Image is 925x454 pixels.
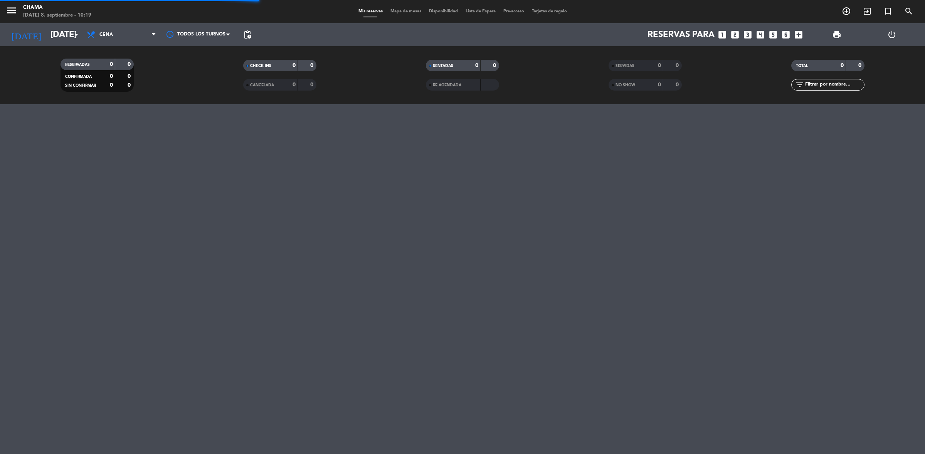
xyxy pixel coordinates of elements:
i: looks_3 [743,30,753,40]
strong: 0 [676,63,680,68]
i: looks_6 [781,30,791,40]
i: [DATE] [6,26,47,43]
strong: 0 [310,63,315,68]
i: turned_in_not [883,7,893,16]
i: exit_to_app [863,7,872,16]
div: CHAMA [23,4,91,12]
span: print [832,30,841,39]
input: Filtrar por nombre... [804,81,864,89]
strong: 0 [128,62,132,67]
strong: 0 [310,82,315,87]
i: looks_one [717,30,727,40]
strong: 0 [110,74,113,79]
span: SIN CONFIRMAR [65,84,96,87]
span: Pre-acceso [499,9,528,13]
i: add_box [794,30,804,40]
i: filter_list [795,80,804,89]
strong: 0 [293,63,296,68]
span: TOTAL [796,64,808,68]
i: looks_two [730,30,740,40]
span: Tarjetas de regalo [528,9,571,13]
span: RESERVADAS [65,63,90,67]
span: Reservas para [647,30,715,40]
i: looks_5 [768,30,778,40]
i: menu [6,5,17,16]
strong: 0 [475,63,478,68]
strong: 0 [676,82,680,87]
i: arrow_drop_down [72,30,81,39]
span: CONFIRMADA [65,75,92,79]
span: pending_actions [243,30,252,39]
span: Cena [99,32,113,37]
span: RE AGENDADA [433,83,461,87]
span: SENTADAS [433,64,453,68]
span: CANCELADA [250,83,274,87]
button: menu [6,5,17,19]
strong: 0 [493,63,498,68]
i: looks_4 [755,30,765,40]
i: power_settings_new [887,30,896,39]
strong: 0 [658,63,661,68]
span: CHECK INS [250,64,271,68]
span: Mapa de mesas [387,9,425,13]
strong: 0 [128,82,132,88]
strong: 0 [841,63,844,68]
span: NO SHOW [616,83,635,87]
span: Mis reservas [355,9,387,13]
strong: 0 [110,82,113,88]
div: LOG OUT [864,23,919,46]
strong: 0 [128,74,132,79]
strong: 0 [110,62,113,67]
span: Disponibilidad [425,9,462,13]
strong: 0 [293,82,296,87]
strong: 0 [658,82,661,87]
i: search [904,7,913,16]
span: Lista de Espera [462,9,499,13]
span: SERVIDAS [616,64,634,68]
div: [DATE] 8. septiembre - 10:19 [23,12,91,19]
strong: 0 [858,63,863,68]
i: add_circle_outline [842,7,851,16]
